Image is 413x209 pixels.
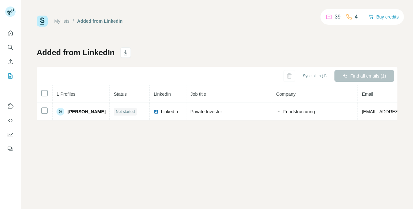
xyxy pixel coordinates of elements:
span: [PERSON_NAME] [68,108,106,115]
button: Buy credits [369,12,399,21]
span: LinkedIn [154,92,171,97]
div: Added from LinkedIn [77,18,123,24]
div: G [56,108,64,116]
span: Company [276,92,295,97]
button: Feedback [5,143,16,155]
button: Search [5,42,16,53]
span: Email [362,92,373,97]
button: Use Surfe on LinkedIn [5,100,16,112]
button: Enrich CSV [5,56,16,68]
img: LinkedIn logo [154,109,159,114]
span: 1 Profiles [56,92,75,97]
h1: Added from LinkedIn [37,47,115,58]
span: Sync all to (1) [303,73,327,79]
span: Fundstructuring [283,108,315,115]
span: Status [114,92,127,97]
li: / [73,18,74,24]
button: Use Surfe API [5,115,16,126]
button: Sync all to (1) [298,71,331,81]
p: 39 [335,13,341,21]
span: Not started [116,109,135,115]
span: LinkedIn [161,108,178,115]
button: Dashboard [5,129,16,141]
span: Private Investor [190,109,222,114]
a: My lists [54,18,69,24]
button: My lists [5,70,16,82]
img: company-logo [276,109,281,114]
span: Job title [190,92,206,97]
button: Quick start [5,27,16,39]
img: Surfe Logo [37,16,48,27]
p: 4 [355,13,358,21]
